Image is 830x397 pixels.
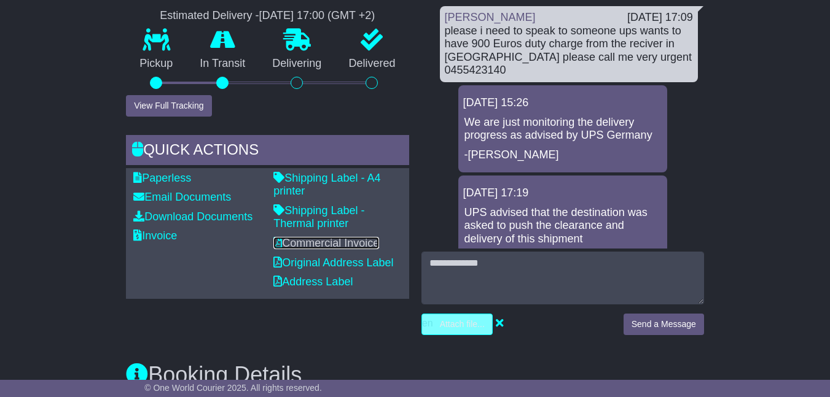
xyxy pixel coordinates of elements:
[273,204,364,230] a: Shipping Label - Thermal printer
[463,187,662,200] div: [DATE] 17:19
[627,11,693,25] div: [DATE] 17:09
[335,57,409,71] p: Delivered
[126,9,409,23] div: Estimated Delivery -
[186,57,259,71] p: In Transit
[464,116,661,142] p: We are just monitoring the delivery progress as advised by UPS Germany
[133,172,191,184] a: Paperless
[126,95,211,117] button: View Full Tracking
[259,9,375,23] div: [DATE] 17:00 (GMT +2)
[445,11,536,23] a: [PERSON_NAME]
[126,57,186,71] p: Pickup
[126,363,704,387] h3: Booking Details
[464,206,661,246] p: UPS advised that the destination was asked to push the clearance and delivery of this shipment
[144,383,322,393] span: © One World Courier 2025. All rights reserved.
[273,172,380,198] a: Shipping Label - A4 printer
[273,256,393,269] a: Original Address Label
[133,191,231,203] a: Email Documents
[133,229,177,242] a: Invoice
[464,148,661,162] p: -[PERSON_NAME]
[273,276,353,288] a: Address Label
[445,25,693,77] div: please i need to speak to someone ups wants to have 900 Euros duty charge from the reciver in [GE...
[259,57,335,71] p: Delivering
[463,96,662,110] div: [DATE] 15:26
[624,314,704,335] button: Send a Message
[126,135,409,168] div: Quick Actions
[133,210,253,223] a: Download Documents
[273,237,379,249] a: Commercial Invoice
